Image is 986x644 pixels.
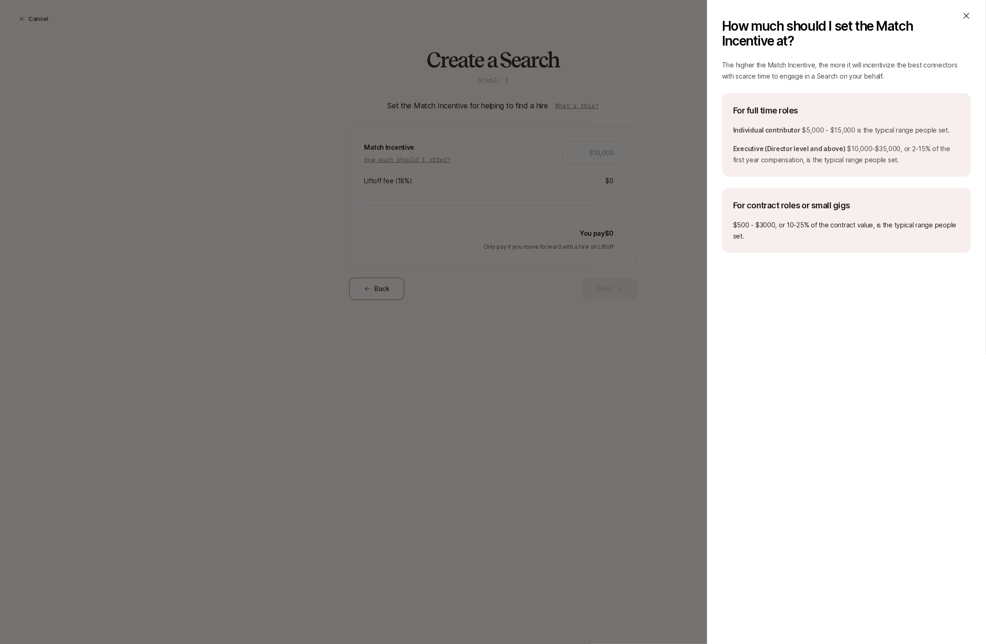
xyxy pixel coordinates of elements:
span: Individual contributor [733,126,801,134]
span: Executive (Director level and above) [733,145,846,153]
p: $10,000-$35,000, or 2-15% of the first year compensation, is the typical range people set. [733,143,960,166]
p: How much should I set the Match Incentive at? [722,11,940,56]
p: $5,000 - $15,000 is the typical range people set. [733,125,960,136]
p: $500 - $3000, or 10-25% of the contract value, is the typical range people set. [733,219,960,242]
p: The higher the Match Incentive, the more it will incentivize the best connectors with scarce time... [722,60,971,82]
p: For full time roles [733,104,960,117]
p: For contract roles or small gigs [733,199,960,212]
